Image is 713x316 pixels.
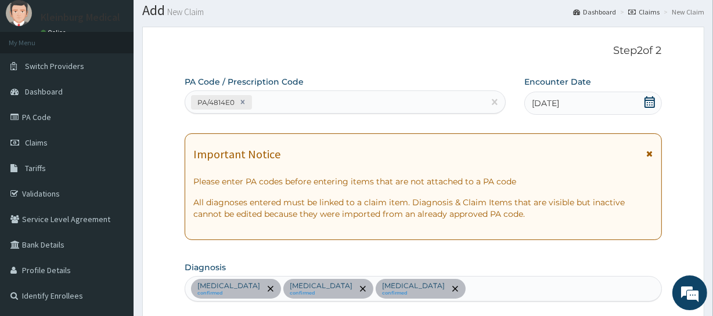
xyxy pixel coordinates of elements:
a: Claims [628,7,660,17]
small: confirmed [197,290,260,296]
span: [DATE] [532,97,559,109]
div: PA/4814E0 [194,96,236,109]
small: New Claim [165,8,204,16]
h1: Important Notice [193,148,280,161]
div: Minimize live chat window [190,6,218,34]
p: [MEDICAL_DATA] [382,281,445,290]
small: confirmed [382,290,445,296]
label: Diagnosis [185,261,226,273]
p: Kleinburg Medical [41,12,120,23]
textarea: Type your message and hit 'Enter' [6,201,221,241]
span: Claims [25,137,48,148]
span: remove selection option [265,284,276,294]
a: Dashboard [573,7,616,17]
p: Step 2 of 2 [185,45,661,57]
span: remove selection option [450,284,460,294]
a: Online [41,28,69,37]
label: PA Code / Prescription Code [185,76,304,88]
span: remove selection option [358,284,368,294]
p: All diagnoses entered must be linked to a claim item. Diagnosis & Claim Items that are visible bu... [193,197,653,220]
span: We're online! [67,88,160,205]
li: New Claim [661,7,704,17]
label: Encounter Date [524,76,591,88]
h1: Add [142,3,704,18]
span: Switch Providers [25,61,84,71]
div: Chat with us now [60,65,195,80]
span: Dashboard [25,86,63,97]
p: Please enter PA codes before entering items that are not attached to a PA code [193,176,653,187]
p: [MEDICAL_DATA] [197,281,260,290]
p: [MEDICAL_DATA] [290,281,352,290]
span: Tariffs [25,163,46,173]
small: confirmed [290,290,352,296]
img: d_794563401_company_1708531726252_794563401 [21,58,47,87]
